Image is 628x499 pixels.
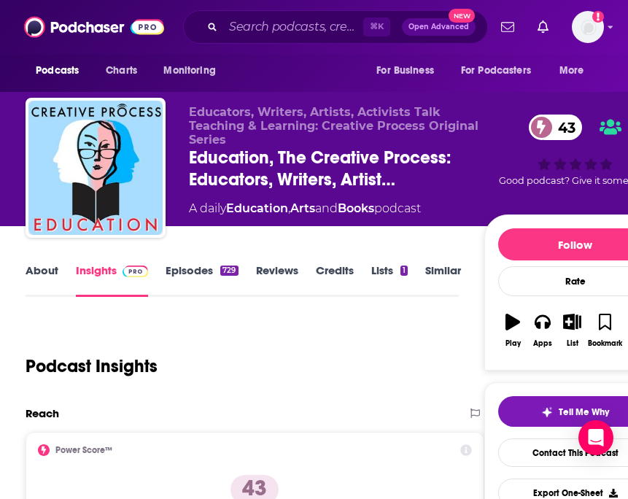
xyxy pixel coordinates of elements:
a: 43 [529,115,583,140]
span: Charts [106,61,137,81]
span: Open Advanced [408,23,469,31]
input: Search podcasts, credits, & more... [223,15,363,39]
div: Open Intercom Messenger [578,420,613,455]
div: Apps [533,339,552,348]
div: Play [505,339,521,348]
button: open menu [153,57,234,85]
span: For Podcasters [461,61,531,81]
a: Show notifications dropdown [495,15,520,39]
span: Educators, Writers, Artists, Activists Talk Teaching & Learning: Creative Process Original Series [189,105,478,147]
h2: Reach [26,406,59,420]
h1: Podcast Insights [26,355,158,377]
span: ⌘ K [363,18,390,36]
button: open menu [26,57,98,85]
span: New [449,9,475,23]
button: open menu [451,57,552,85]
a: Arts [290,201,315,215]
img: Podchaser - Follow, Share and Rate Podcasts [24,13,164,41]
a: Show notifications dropdown [532,15,554,39]
div: Search podcasts, credits, & more... [183,10,488,44]
span: and [315,201,338,215]
a: Reviews [256,263,298,297]
h2: Power Score™ [55,445,112,455]
span: , [288,201,290,215]
button: List [557,304,587,357]
a: About [26,263,58,297]
svg: Add a profile image [592,11,604,23]
img: tell me why sparkle [541,406,553,418]
div: 1 [400,266,408,276]
span: For Business [376,61,434,81]
div: 729 [220,266,238,276]
button: Apps [527,304,557,357]
a: Credits [316,263,354,297]
button: Open AdvancedNew [402,18,476,36]
a: InsightsPodchaser Pro [76,263,148,297]
a: Lists1 [371,263,408,297]
button: Show profile menu [572,11,604,43]
a: Books [338,201,374,215]
span: Tell Me Why [559,406,609,418]
button: Play [498,304,528,357]
span: Podcasts [36,61,79,81]
span: Logged in as LTsub [572,11,604,43]
a: Education [226,201,288,215]
button: open menu [366,57,452,85]
a: Similar [425,263,461,297]
img: User Profile [572,11,604,43]
a: Episodes729 [166,263,238,297]
div: A daily podcast [189,200,421,217]
div: Bookmark [588,339,622,348]
a: Charts [96,57,146,85]
div: List [567,339,578,348]
button: Bookmark [587,304,623,357]
button: open menu [549,57,602,85]
span: Monitoring [163,61,215,81]
span: More [559,61,584,81]
img: Podchaser Pro [123,266,148,277]
img: Education, The Creative Process: Educators, Writers, Artists, Activists Talk Teachers, Schools & ... [28,101,163,235]
span: 43 [543,115,583,140]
